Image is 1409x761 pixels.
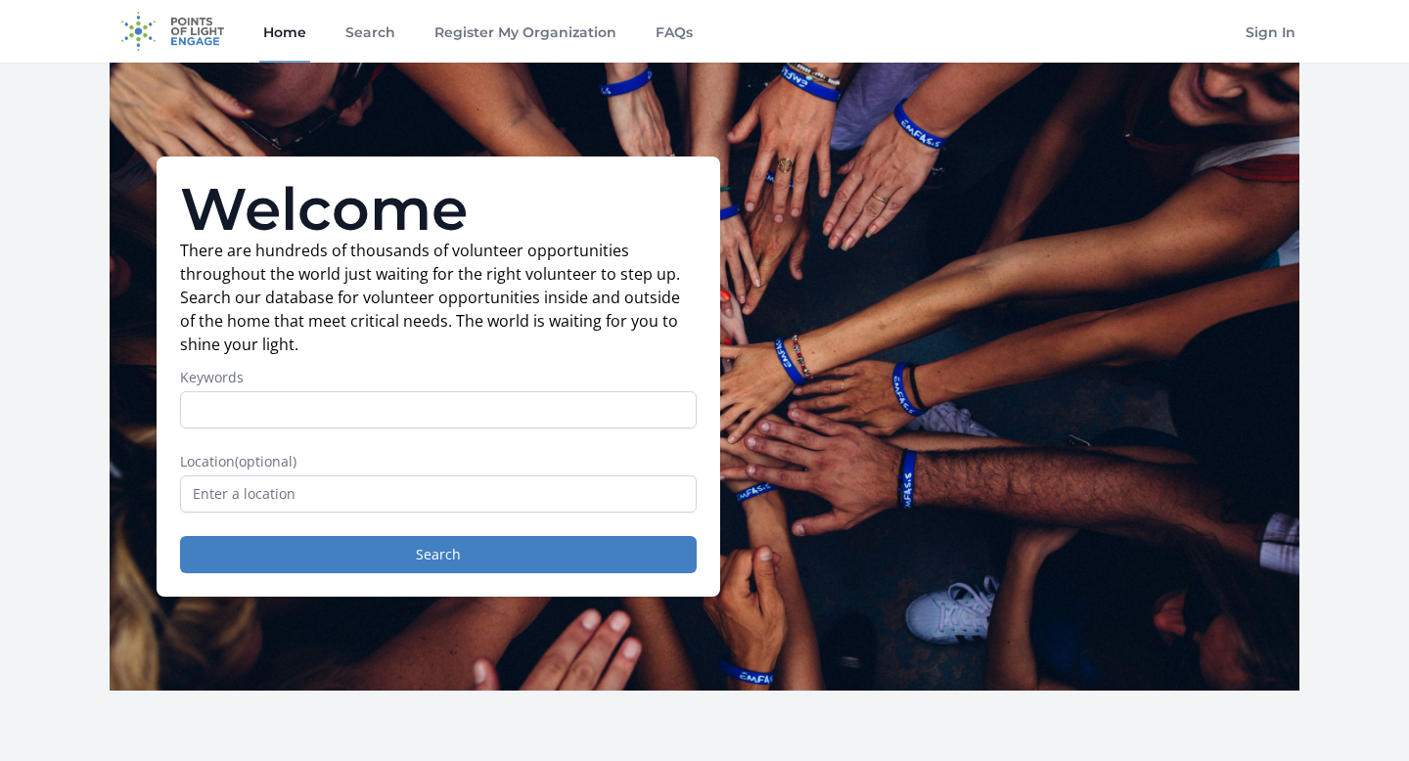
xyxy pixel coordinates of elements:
[235,452,296,470] span: (optional)
[180,239,697,356] p: There are hundreds of thousands of volunteer opportunities throughout the world just waiting for ...
[180,452,697,471] label: Location
[180,180,697,239] h1: Welcome
[180,536,697,573] button: Search
[180,368,697,387] label: Keywords
[180,475,697,513] input: Enter a location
